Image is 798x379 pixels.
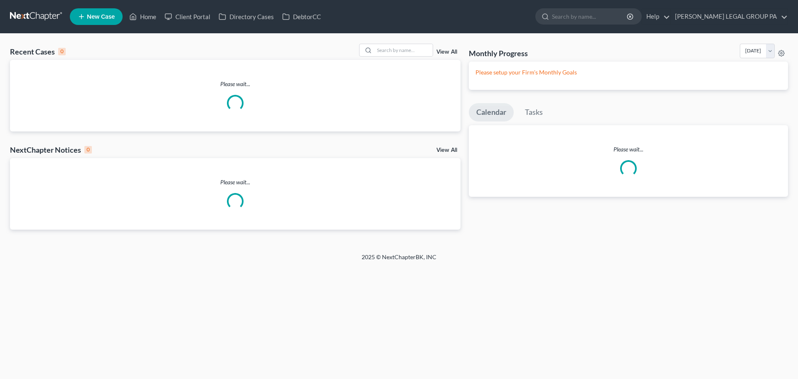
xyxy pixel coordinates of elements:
div: NextChapter Notices [10,145,92,155]
a: Client Portal [160,9,214,24]
a: View All [436,147,457,153]
div: 0 [84,146,92,154]
a: Help [642,9,670,24]
a: Home [125,9,160,24]
input: Search by name... [552,9,628,24]
a: Calendar [469,103,514,121]
div: Recent Cases [10,47,66,57]
div: 0 [58,48,66,55]
div: 2025 © NextChapterBK, INC [162,253,636,268]
p: Please wait... [469,145,788,154]
a: Directory Cases [214,9,278,24]
a: View All [436,49,457,55]
span: New Case [87,14,115,20]
a: Tasks [517,103,550,121]
p: Please wait... [10,80,461,88]
a: DebtorCC [278,9,325,24]
p: Please wait... [10,178,461,186]
a: [PERSON_NAME] LEGAL GROUP PA [671,9,788,24]
input: Search by name... [374,44,433,56]
h3: Monthly Progress [469,48,528,58]
p: Please setup your Firm's Monthly Goals [475,68,781,77]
